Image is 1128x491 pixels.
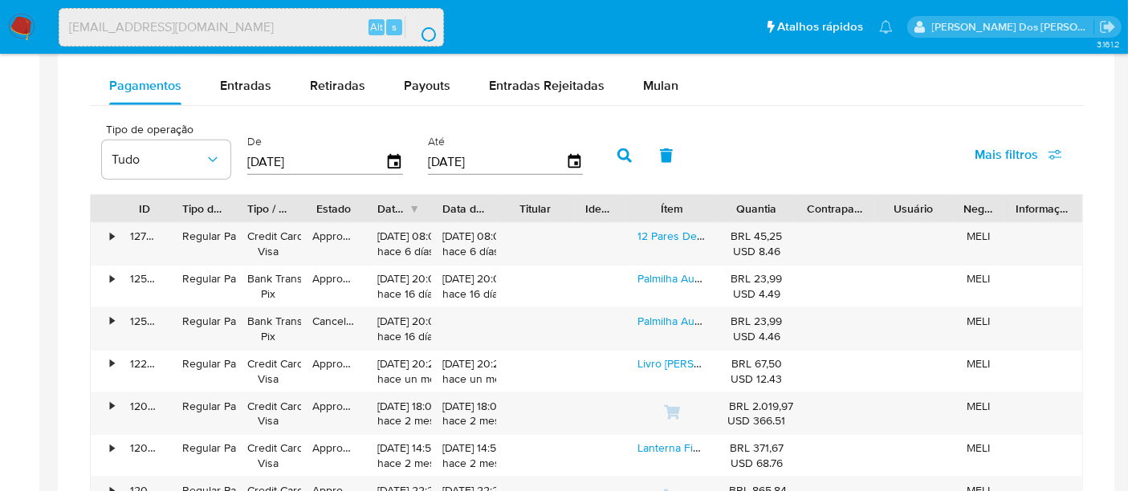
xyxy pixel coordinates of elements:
button: search-icon [405,16,438,39]
span: Atalhos rápidos [777,18,863,35]
span: Alt [370,19,383,34]
span: 3.161.2 [1097,38,1120,51]
a: Sair [1099,18,1116,35]
input: Pesquise usuários ou casos... [59,17,443,38]
span: s [392,19,397,34]
p: renato.lopes@mercadopago.com.br [932,19,1094,34]
a: Notificações [879,20,893,34]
